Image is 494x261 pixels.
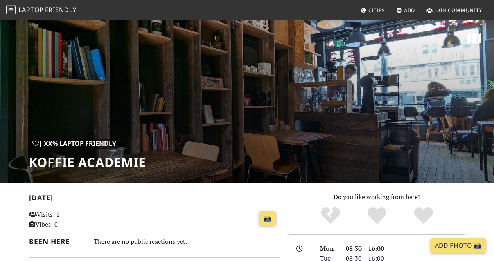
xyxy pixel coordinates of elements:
[94,236,280,247] div: There are no public reactions yet.
[341,244,470,254] div: 08:30 – 16:00
[315,244,341,254] div: Mon
[29,139,120,149] div: | XX% Laptop Friendly
[357,3,388,17] a: Cities
[423,3,485,17] a: Join Community
[259,211,276,226] a: 📸
[18,5,44,14] span: Laptop
[434,7,482,14] span: Join Community
[307,206,354,226] div: No
[289,192,465,202] p: Do you like working from here?
[29,194,280,205] h2: [DATE]
[29,210,106,230] p: Visits: 1 Vibes: 0
[29,237,84,246] h2: Been here
[6,4,77,17] a: LaptopFriendly LaptopFriendly
[45,5,76,14] span: Friendly
[354,206,401,226] div: Yes
[6,5,16,14] img: LaptopFriendly
[430,238,486,253] a: Add Photo 📸
[404,7,415,14] span: Add
[29,155,146,170] h1: Koffie Academie
[368,7,385,14] span: Cities
[393,3,419,17] a: Add
[400,206,447,226] div: Definitely!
